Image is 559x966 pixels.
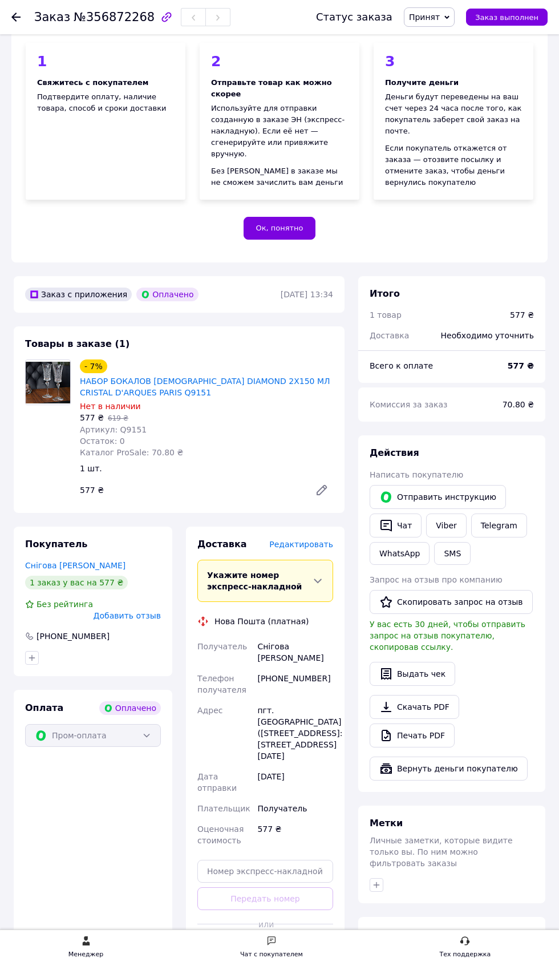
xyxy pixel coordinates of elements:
[35,630,111,642] div: [PHONE_NUMBER]
[25,561,125,570] a: Снігова [PERSON_NAME]
[255,636,335,668] div: Снігова [PERSON_NAME]
[370,590,533,614] button: Скопировать запрос на отзыв
[197,674,246,694] span: Телефон получателя
[508,361,534,370] b: 577 ₴
[370,575,503,584] span: Запрос на отзыв про компанию
[370,310,402,320] span: 1 товар
[25,288,132,301] div: Заказ с приложения
[385,143,522,188] div: Если покупатель откажется от заказа — отозвите посылку и отмените заказ, чтобы деньги вернулись п...
[197,642,247,651] span: Получатель
[510,309,534,321] div: 577 ₴
[370,485,506,509] button: Отправить инструкцию
[475,13,538,22] span: Заказ выполнен
[37,54,174,68] div: 1
[370,447,419,458] span: Действия
[466,9,548,26] button: Заказ выполнен
[409,13,440,22] span: Принят
[34,10,70,24] span: Заказ
[25,576,128,589] div: 1 заказ у вас на 577 ₴
[269,540,333,549] span: Редактировать
[212,616,311,627] div: Нова Пошта (платная)
[80,359,107,373] div: - 7%
[80,413,104,422] span: 577 ₴
[26,362,70,403] img: НАБОР БОКАЛОВ LADY DIAMOND 2Х150 МЛ CRISTAL D'ARQUES PARIS Q9151
[434,542,471,565] button: SMS
[471,514,527,537] a: Telegram
[370,757,528,781] button: Вернуть деньги покупателю
[94,611,161,620] span: Добавить отзыв
[37,91,174,114] div: Подтвердите оплату, наличие товара, способ и сроки доставки
[197,804,250,813] span: Плательщик
[440,949,491,960] div: Тех поддержка
[370,724,455,747] a: Печать PDF
[25,338,129,349] span: Товары в заказе (1)
[370,288,400,299] span: Итого
[370,470,463,479] span: Написать покупателю
[80,425,147,434] span: Артикул: Q9151
[75,482,306,498] div: 577 ₴
[25,702,63,713] span: Оплата
[255,766,335,798] div: [DATE]
[370,514,422,537] button: Чат
[240,949,303,960] div: Чат с покупателем
[370,400,448,409] span: Комиссия за заказ
[426,514,466,537] a: Viber
[75,460,338,476] div: 1 шт.
[370,542,430,565] a: WhatsApp
[370,620,525,652] span: У вас есть 30 дней, чтобы отправить запрос на отзыв покупателю, скопировав ссылку.
[99,701,161,715] div: Оплачено
[136,288,198,301] div: Оплачено
[255,668,335,700] div: [PHONE_NUMBER]
[68,949,103,960] div: Менеджер
[108,414,128,422] span: 619 ₴
[211,103,348,160] div: Используйте для отправки созданную в заказе ЭН (экспресс-накладную). Если её нет — сгенерируйте и...
[503,400,534,409] span: 70.80 ₴
[197,860,333,883] input: Номер экспресс-накладной
[244,217,315,240] button: Ок, понятно
[281,290,333,299] time: [DATE] 13:34
[256,224,303,232] span: Ок, понятно
[258,919,272,930] span: или
[211,165,348,188] div: Без [PERSON_NAME] в заказе мы не сможем зачислить вам деньги
[37,600,93,609] span: Без рейтинга
[370,662,455,686] button: Выдать чек
[80,377,330,397] a: НАБОР БОКАЛОВ [DEMOGRAPHIC_DATA] DIAMOND 2Х150 МЛ CRISTAL D'ARQUES PARIS Q9151
[211,78,332,98] b: Отправьте товар как можно скорее
[370,331,409,340] span: Доставка
[370,818,403,828] span: Метки
[370,361,433,370] span: Всего к оплате
[11,11,21,23] div: Вернуться назад
[370,695,459,719] a: Скачать PDF
[385,91,522,137] div: Деньги будут переведены на ваш счет через 24 часа после того, как покупатель заберет свой заказ н...
[385,78,459,87] b: Получите деньги
[197,539,247,549] span: Доставка
[80,436,125,446] span: Остаток: 0
[255,819,335,851] div: 577 ₴
[74,10,155,24] span: №356872268
[197,706,222,715] span: Адрес
[80,448,183,457] span: Каталог ProSale: 70.80 ₴
[310,479,333,502] a: Редактировать
[37,78,148,87] b: Свяжитесь с покупателем
[80,402,141,411] span: Нет в наличии
[255,798,335,819] div: Получатель
[197,772,237,793] span: Дата отправки
[370,836,513,868] span: Личные заметки, которые видите только вы. По ним можно фильтровать заказы
[385,54,522,68] div: 3
[25,539,87,549] span: Покупатель
[316,11,392,23] div: Статус заказа
[197,824,244,845] span: Оценочная стоимость
[207,571,302,591] span: Укажите номер экспресс-накладной
[434,323,541,348] div: Необходимо уточнить
[255,700,335,766] div: пгт. [GEOGRAPHIC_DATA] ([STREET_ADDRESS]: [STREET_ADDRESS][DATE]
[211,54,348,68] div: 2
